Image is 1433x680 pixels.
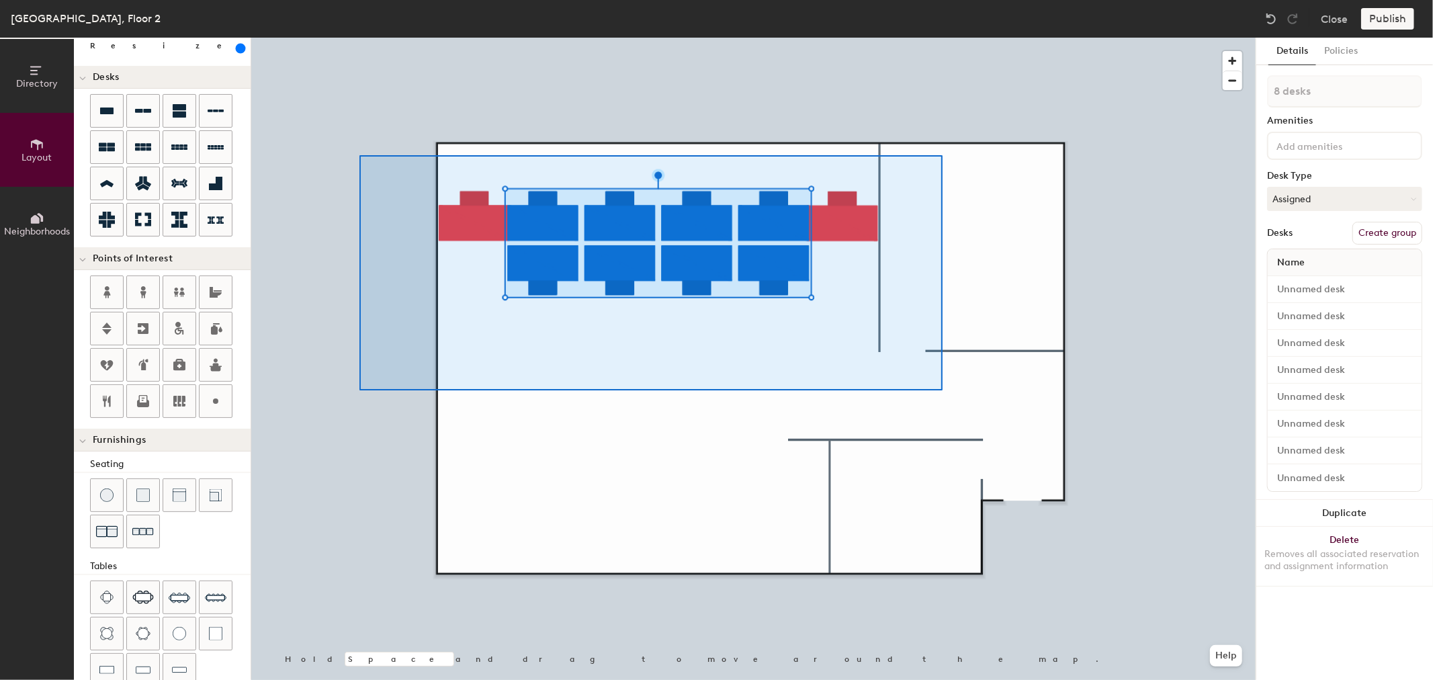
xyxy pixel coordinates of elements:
[93,435,146,445] span: Furnishings
[1267,171,1422,181] div: Desk Type
[163,581,196,614] button: Eight seat table
[163,617,196,650] button: Table (round)
[1267,187,1422,211] button: Assigned
[205,587,226,608] img: Ten seat table
[126,478,160,512] button: Cushion
[163,478,196,512] button: Couch (middle)
[173,488,186,502] img: Couch (middle)
[90,559,251,574] div: Tables
[90,515,124,548] button: Couch (x2)
[132,521,154,542] img: Couch (x3)
[4,226,70,237] span: Neighborhoods
[96,521,118,542] img: Couch (x2)
[199,478,232,512] button: Couch (corner)
[100,488,114,502] img: Stool
[1267,228,1293,239] div: Desks
[100,591,114,604] img: Four seat table
[132,591,154,604] img: Six seat table
[173,627,186,640] img: Table (round)
[126,581,160,614] button: Six seat table
[1352,222,1422,245] button: Create group
[16,78,58,89] span: Directory
[93,253,173,264] span: Points of Interest
[1270,307,1419,326] input: Unnamed desk
[1316,38,1366,65] button: Policies
[136,488,150,502] img: Cushion
[1210,645,1242,667] button: Help
[136,627,150,640] img: Six seat round table
[126,617,160,650] button: Six seat round table
[199,581,232,614] button: Ten seat table
[99,663,114,677] img: Table (1x2)
[1270,468,1419,487] input: Unnamed desk
[1270,361,1419,380] input: Unnamed desk
[1274,137,1395,153] input: Add amenities
[1264,548,1425,572] div: Removes all associated reservation and assignment information
[90,457,251,472] div: Seating
[90,478,124,512] button: Stool
[1270,441,1419,460] input: Unnamed desk
[90,40,238,51] div: Resize
[1256,527,1433,586] button: DeleteRemoves all associated reservation and assignment information
[209,488,222,502] img: Couch (corner)
[1264,12,1278,26] img: Undo
[1267,116,1422,126] div: Amenities
[126,515,160,548] button: Couch (x3)
[209,627,222,640] img: Table (1x1)
[1321,8,1348,30] button: Close
[1270,388,1419,407] input: Unnamed desk
[1268,38,1316,65] button: Details
[90,581,124,614] button: Four seat table
[136,663,150,677] img: Table (1x3)
[90,617,124,650] button: Four seat round table
[1270,280,1419,299] input: Unnamed desk
[1270,334,1419,353] input: Unnamed desk
[93,72,119,83] span: Desks
[1270,251,1311,275] span: Name
[172,663,187,677] img: Table (1x4)
[100,627,114,640] img: Four seat round table
[169,587,190,608] img: Eight seat table
[1270,415,1419,433] input: Unnamed desk
[11,10,161,27] div: [GEOGRAPHIC_DATA], Floor 2
[1256,500,1433,527] button: Duplicate
[199,617,232,650] button: Table (1x1)
[22,152,52,163] span: Layout
[1286,12,1299,26] img: Redo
